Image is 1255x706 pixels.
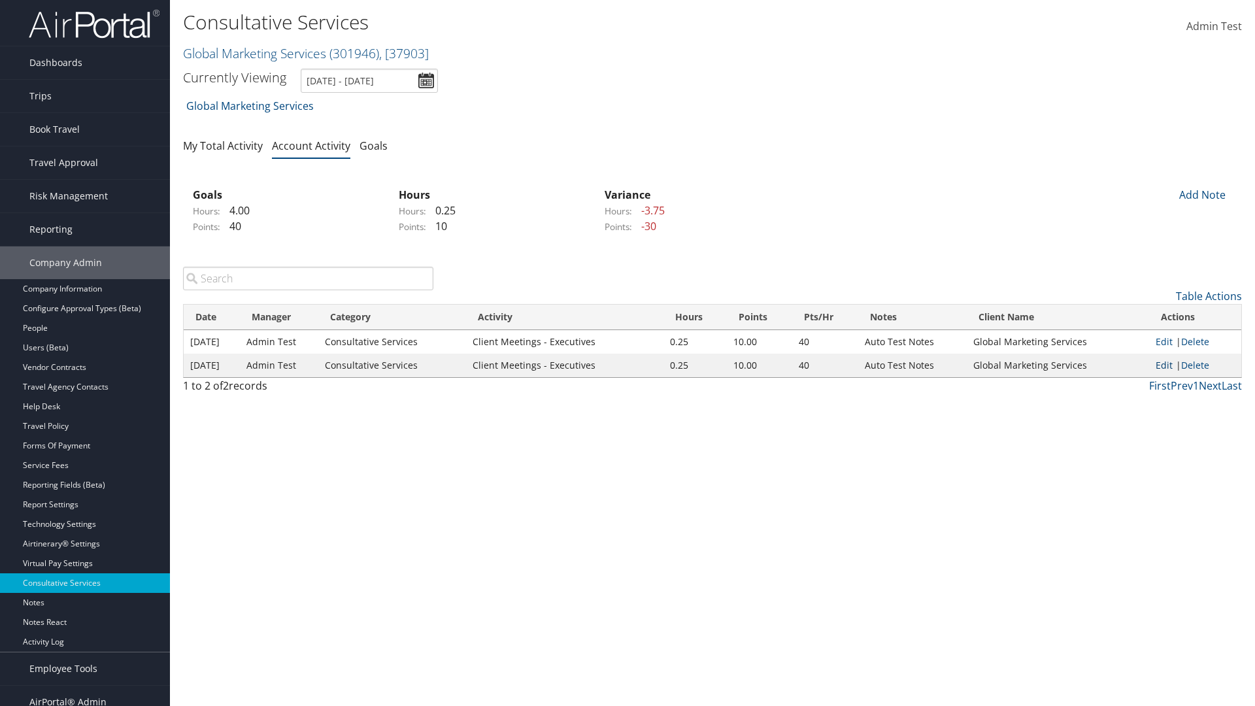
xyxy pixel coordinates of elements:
td: Consultative Services [318,354,466,377]
label: Hours: [605,205,632,218]
td: 40 [792,330,858,354]
span: , [ 37903 ] [379,44,429,62]
td: Global Marketing Services [967,330,1148,354]
span: Risk Management [29,180,108,212]
div: 1 to 2 of records [183,378,433,400]
img: airportal-logo.png [29,8,159,39]
td: Admin Test [240,354,318,377]
a: Next [1199,378,1222,393]
h3: Currently Viewing [183,69,286,86]
td: [DATE] [184,354,240,377]
td: 40 [792,354,858,377]
a: Edit [1156,335,1173,348]
td: [DATE] [184,330,240,354]
strong: Variance [605,188,650,202]
span: Company Admin [29,246,102,279]
th: Points [727,305,792,330]
a: Last [1222,378,1242,393]
td: Consultative Services [318,330,466,354]
a: Goals [360,139,388,153]
th: Date: activate to sort column ascending [184,305,240,330]
div: Add Note [1170,187,1232,203]
td: Auto Test Notes [858,354,967,377]
span: ( 301946 ) [329,44,379,62]
a: Global Marketing Services [186,93,314,119]
th: Category: activate to sort column ascending [318,305,466,330]
a: Edit [1156,359,1173,371]
span: Reporting [29,213,73,246]
a: Admin Test [1186,7,1242,47]
h1: Consultative Services [183,8,889,36]
a: Prev [1171,378,1193,393]
td: 10.00 [727,354,792,377]
td: 0.25 [663,330,727,354]
span: 10 [429,219,447,233]
strong: Hours [399,188,430,202]
td: Client Meetings - Executives [466,330,663,354]
a: Account Activity [272,139,350,153]
td: Client Meetings - Executives [466,354,663,377]
label: Points: [605,220,632,233]
td: | [1149,330,1241,354]
th: Client Name [967,305,1148,330]
span: Dashboards [29,46,82,79]
th: Actions [1149,305,1241,330]
th: Notes [858,305,967,330]
label: Points: [399,220,426,233]
span: 0.25 [429,203,456,218]
td: | [1149,354,1241,377]
span: 4.00 [223,203,250,218]
a: First [1149,378,1171,393]
a: Delete [1181,359,1209,371]
span: -3.75 [635,203,665,218]
input: [DATE] - [DATE] [301,69,438,93]
span: -30 [635,219,656,233]
span: Trips [29,80,52,112]
td: Admin Test [240,330,318,354]
label: Hours: [399,205,426,218]
span: 2 [223,378,229,393]
span: 40 [223,219,241,233]
label: Points: [193,220,220,233]
td: 0.25 [663,354,727,377]
a: Delete [1181,335,1209,348]
strong: Goals [193,188,222,202]
span: Employee Tools [29,652,97,685]
span: Book Travel [29,113,80,146]
th: Manager: activate to sort column ascending [240,305,318,330]
td: 10.00 [727,330,792,354]
span: Admin Test [1186,19,1242,33]
td: Auto Test Notes [858,330,967,354]
a: 1 [1193,378,1199,393]
th: Activity: activate to sort column ascending [466,305,663,330]
span: Travel Approval [29,146,98,179]
th: Pts/Hr [792,305,858,330]
th: Hours [663,305,727,330]
a: Global Marketing Services [183,44,429,62]
a: My Total Activity [183,139,263,153]
label: Hours: [193,205,220,218]
a: Table Actions [1176,289,1242,303]
input: Search [183,267,433,290]
td: Global Marketing Services [967,354,1148,377]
